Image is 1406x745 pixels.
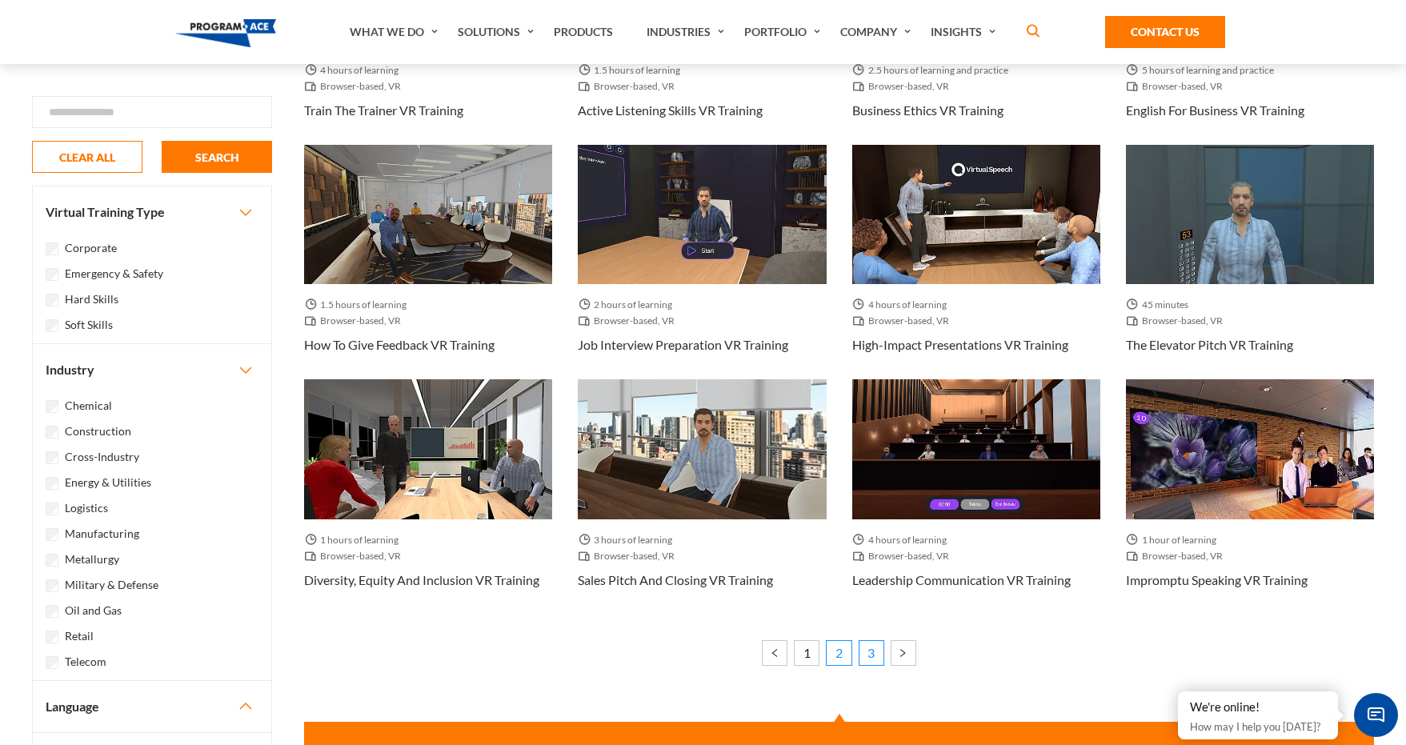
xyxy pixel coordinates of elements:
span: 45 minutes [1126,297,1195,313]
button: Virtual Training Type [33,186,271,238]
p: How may I help you [DATE]? [1190,717,1326,736]
span: 2 [826,640,851,666]
input: Military & Defense [46,579,58,592]
a: 3 [859,640,884,666]
input: Logistics [46,503,58,515]
h3: High-impact presentations VR Training [852,335,1068,354]
a: 1 [794,640,819,666]
span: 1 hours of learning [304,532,405,548]
label: Corporate [65,239,117,257]
input: Emergency & Safety [46,268,58,281]
input: Corporate [46,242,58,255]
a: Thumbnail - The elevator pitch VR Training 45 minutes Browser-based, VR The elevator pitch VR Tra... [1126,145,1374,380]
span: Browser-based, VR [852,78,955,94]
input: Construction [46,426,58,439]
label: Manufacturing [65,525,139,543]
h3: Diversity, equity and inclusion VR Training [304,571,539,590]
a: « Previous [762,640,787,666]
label: Oil and Gas [65,602,122,619]
span: Browser-based, VR [578,313,681,329]
h3: Sales pitch and closing VR Training [578,571,773,590]
span: Browser-based, VR [852,548,955,564]
button: CLEAR ALL [32,141,142,173]
span: 1.5 hours of learning [304,297,413,313]
span: Browser-based, VR [578,548,681,564]
a: Contact Us [1105,16,1225,48]
input: Oil and Gas [46,605,58,618]
div: We're online! [1190,699,1326,715]
input: Telecom [46,656,58,669]
label: Cross-Industry [65,448,139,466]
label: Chemical [65,397,112,415]
input: Soft Skills [46,319,58,332]
a: Thumbnail - Diversity, equity and inclusion VR Training 1 hours of learning Browser-based, VR Div... [304,379,552,615]
input: Chemical [46,400,58,413]
span: Browser-based, VR [578,78,681,94]
input: Retail [46,631,58,643]
span: Chat Widget [1354,693,1398,737]
input: Metallurgy [46,554,58,567]
label: Metallurgy [65,551,119,568]
h3: How to give feedback VR Training [304,335,495,354]
span: Browser-based, VR [304,78,407,94]
a: Thumbnail - Sales pitch and closing VR Training 3 hours of learning Browser-based, VR Sales pitch... [578,379,826,615]
a: Next » [891,640,916,666]
label: Hard Skills [65,290,118,308]
span: 4 hours of learning [852,532,953,548]
span: Browser-based, VR [852,313,955,329]
h3: Business ethics VR Training [852,101,1003,120]
span: Browser-based, VR [1126,78,1229,94]
span: 3 hours of learning [578,532,679,548]
span: 5 hours of learning and practice [1126,62,1280,78]
label: Telecom [65,653,106,671]
label: Emergency & Safety [65,265,163,282]
a: Thumbnail - How to give feedback VR Training 1.5 hours of learning Browser-based, VR How to give ... [304,145,552,380]
input: Manufacturing [46,528,58,541]
h3: The elevator pitch VR Training [1126,335,1293,354]
span: 4 hours of learning [304,62,405,78]
h3: Impromptu speaking VR Training [1126,571,1308,590]
label: Energy & Utilities [65,474,151,491]
img: Program-Ace [175,19,277,47]
label: Logistics [65,499,108,517]
h3: Active listening skills VR Training [578,101,763,120]
label: Soft Skills [65,316,113,334]
button: Language [33,681,271,732]
span: 1.5 hours of learning [578,62,687,78]
a: Thumbnail - Impromptu speaking VR Training 1 hour of learning Browser-based, VR Impromptu speakin... [1126,379,1374,615]
input: Cross-Industry [46,451,58,464]
button: Industry [33,344,271,395]
label: Military & Defense [65,576,158,594]
label: Retail [65,627,94,645]
h3: Leadership communication VR Training [852,571,1071,590]
h3: Job interview preparation VR Training [578,335,788,354]
span: 4 hours of learning [852,297,953,313]
span: 2 hours of learning [578,297,679,313]
h3: Train the trainer VR Training [304,101,463,120]
span: Browser-based, VR [1126,313,1229,329]
h3: English for business VR Training [1126,101,1304,120]
span: 2.5 hours of learning and practice [852,62,1015,78]
label: Construction [65,423,131,440]
span: 1 hour of learning [1126,532,1223,548]
a: Thumbnail - Leadership communication VR Training 4 hours of learning Browser-based, VR Leadership... [852,379,1100,615]
span: Browser-based, VR [1126,548,1229,564]
a: Thumbnail - High-impact presentations VR Training 4 hours of learning Browser-based, VR High-impa... [852,145,1100,380]
span: Browser-based, VR [304,548,407,564]
input: Energy & Utilities [46,477,58,490]
input: Hard Skills [46,294,58,306]
a: Thumbnail - Job interview preparation VR Training 2 hours of learning Browser-based, VR Job inter... [578,145,826,380]
span: Browser-based, VR [304,313,407,329]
